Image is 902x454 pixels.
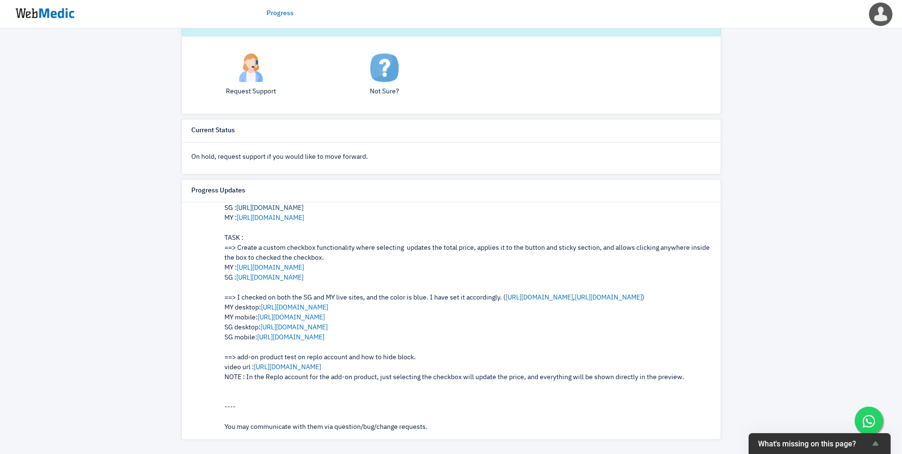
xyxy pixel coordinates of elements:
[191,127,235,135] h6: Current Status
[758,438,881,449] button: Show survey - What's missing on this page?
[575,294,642,301] a: [URL][DOMAIN_NAME]
[267,9,294,18] a: Progress
[260,324,328,331] a: [URL][DOMAIN_NAME]
[237,264,304,271] a: [URL][DOMAIN_NAME]
[325,87,444,97] p: Not Sure?
[191,152,711,162] p: On hold, request support if you would like to move forward.
[254,364,321,371] a: [URL][DOMAIN_NAME]
[236,205,304,211] a: [URL][DOMAIN_NAME]
[237,215,304,221] a: [URL][DOMAIN_NAME]
[191,187,245,195] h6: Progress Updates
[506,294,573,301] a: [URL][DOMAIN_NAME]
[191,87,311,97] p: Request Support
[257,334,324,341] a: [URL][DOMAIN_NAME]
[258,314,325,321] a: [URL][DOMAIN_NAME]
[236,274,304,281] a: [URL][DOMAIN_NAME]
[758,439,870,448] span: What's missing on this page?
[237,54,265,82] img: support.png
[370,54,399,82] img: not-sure.png
[261,304,328,311] a: [URL][DOMAIN_NAME]
[224,173,711,382] div: Hello Client, Please check updates below: Store : [PERSON_NAME] SG : MY : TASK : ==> Create a cus...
